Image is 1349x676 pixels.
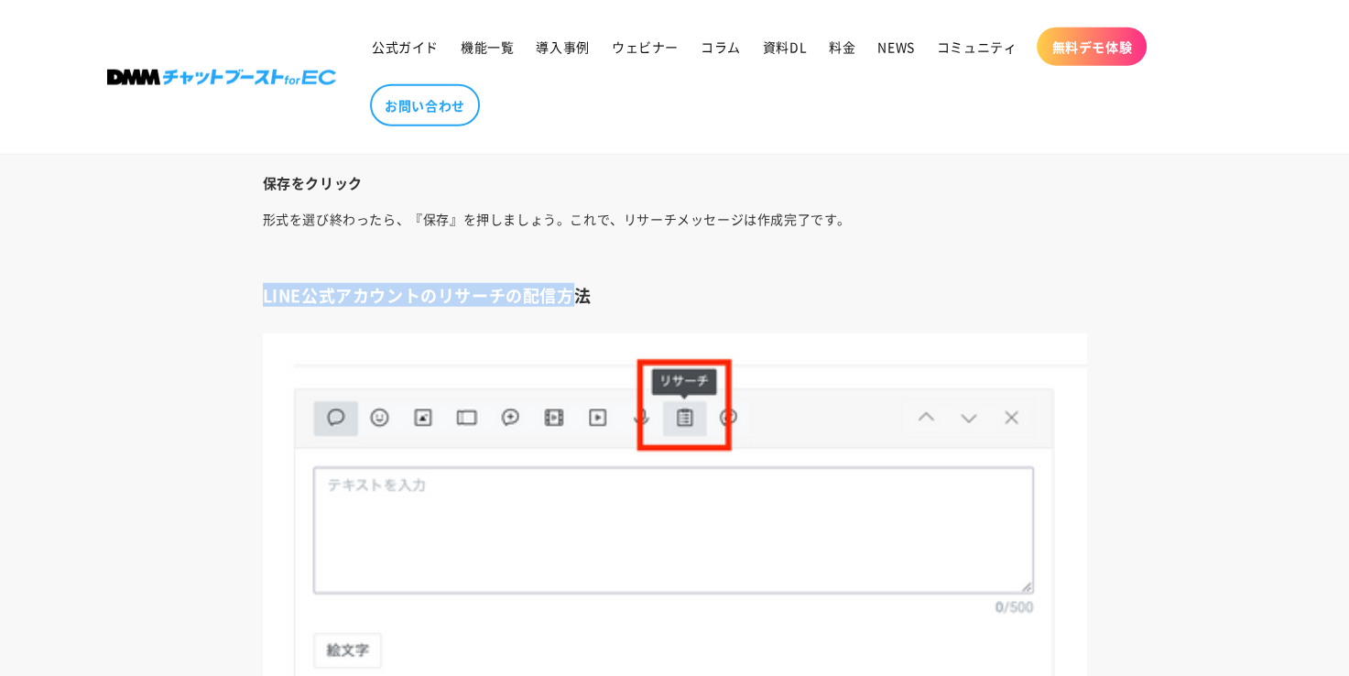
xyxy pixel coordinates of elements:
span: 導入事例 [536,38,589,55]
span: お問い合わせ [385,97,465,114]
img: 株式会社DMM Boost [107,70,336,85]
span: 資料DL [763,38,807,55]
h4: 保存をクリック [263,174,1087,192]
span: 公式ガイド [372,38,439,55]
span: 無料デモ体験 [1051,38,1132,55]
a: お問い合わせ [370,84,480,126]
a: 料金 [818,27,866,66]
span: 料金 [829,38,855,55]
a: コミュニティ [926,27,1028,66]
a: 資料DL [752,27,818,66]
a: コラム [690,27,752,66]
h3: LINE公式アカウントのリサーチの配信方法 [263,285,1087,306]
span: 機能一覧 [461,38,514,55]
a: ウェビナー [601,27,690,66]
span: コラム [701,38,741,55]
a: 導入事例 [525,27,600,66]
a: 無料デモ体験 [1037,27,1147,66]
a: 公式ガイド [361,27,450,66]
p: 形式を選び終わったら、『保存』を押しましょう。これで、リサーチメッセージは作成完了です。 [263,206,1087,257]
a: 機能一覧 [450,27,525,66]
span: NEWS [877,38,914,55]
a: NEWS [866,27,925,66]
span: ウェビナー [612,38,679,55]
span: コミュニティ [937,38,1017,55]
